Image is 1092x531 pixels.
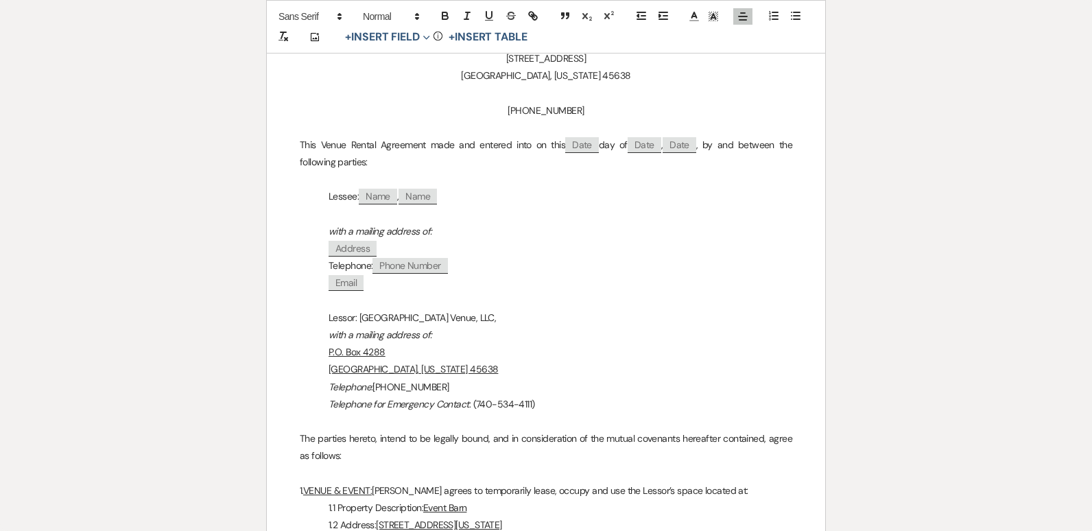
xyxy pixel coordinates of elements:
[423,501,466,514] u: Event Barn
[733,8,752,25] span: Alignment
[300,396,792,413] p: : (740-534-4111)
[300,309,792,327] p: Lessor: [GEOGRAPHIC_DATA] Venue, LLC,
[300,482,792,499] p: 1. [PERSON_NAME] agrees to temporarily lease, occupy and use the Lessor’s space located at:
[704,8,723,25] span: Text Background Color
[628,137,661,153] span: Date
[357,8,424,25] span: Header Formats
[300,50,792,67] p: [STREET_ADDRESS]
[300,379,792,396] p: [PHONE_NUMBER]
[329,363,498,375] u: [GEOGRAPHIC_DATA], [US_STATE] 45638
[372,258,447,274] span: Phone Number
[300,257,792,274] p: Telephone:
[329,346,385,358] u: P.O. Box 4288
[329,329,431,341] em: with a mailing address of:
[329,241,377,257] span: Address
[663,137,696,153] span: Date
[329,381,372,393] em: Telephone:
[345,32,351,43] span: +
[300,102,792,119] p: [PHONE_NUMBER]
[300,430,792,464] p: The parties hereto, intend to be legally bound, and in consideration of the mutual covenants here...
[329,398,469,410] em: Telephone for Emergency Contact
[685,8,704,25] span: Text Color
[300,137,792,171] p: This Venue Rental Agreement made and entered into on this day of , , by and between the following...
[340,29,435,45] button: Insert Field
[565,137,599,153] span: Date
[399,189,437,204] span: Name
[303,484,372,497] u: VENUE & EVENT:
[449,32,455,43] span: +
[300,67,792,84] p: [GEOGRAPHIC_DATA], [US_STATE] 45638
[300,188,792,205] p: Lessee: ,
[444,29,532,45] button: +Insert Table
[329,275,364,291] span: Email
[376,519,501,531] u: [STREET_ADDRESS][US_STATE]
[359,189,397,204] span: Name
[329,225,431,237] em: with a mailing address of:
[300,499,792,517] p: 1.1 Property Description:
